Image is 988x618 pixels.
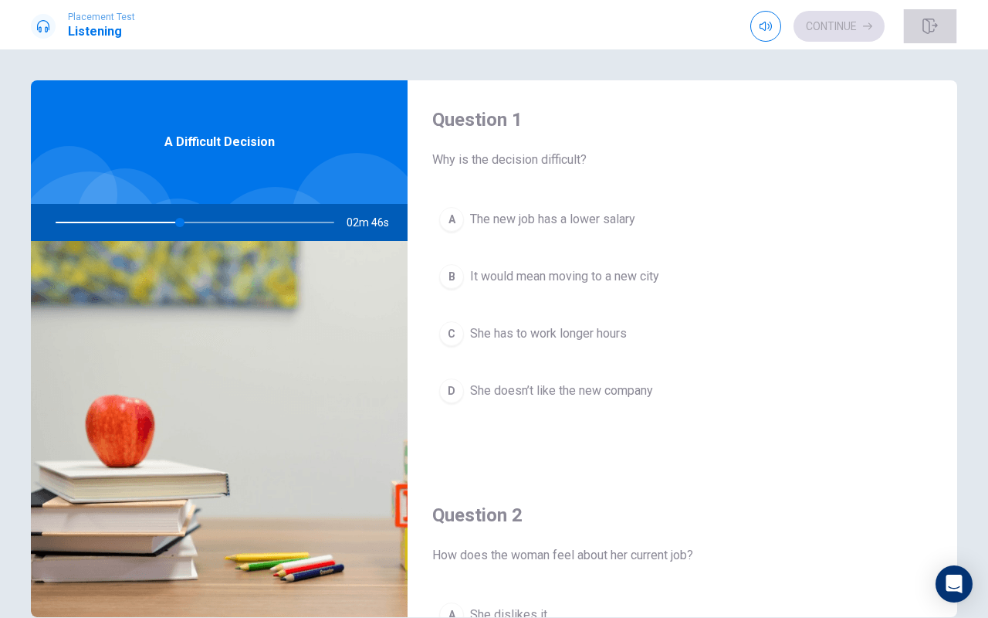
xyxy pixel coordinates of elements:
span: How does the woman feel about her current job? [432,546,932,565]
button: DShe doesn’t like the new company [432,372,932,410]
span: She doesn’t like the new company [470,382,653,400]
div: C [439,321,464,346]
img: A Difficult Decision [31,241,408,617]
h1: Listening [68,22,135,41]
span: It would mean moving to a new city [470,267,659,286]
h4: Question 1 [432,107,932,132]
span: 02m 46s [347,204,401,241]
button: BIt would mean moving to a new city [432,257,932,296]
span: A Difficult Decision [164,133,275,151]
span: The new job has a lower salary [470,210,635,229]
div: Open Intercom Messenger [936,565,973,603]
span: Why is the decision difficult? [432,151,932,169]
span: Placement Test [68,12,135,22]
span: She has to work longer hours [470,324,627,343]
button: AThe new job has a lower salary [432,200,932,239]
h4: Question 2 [432,503,932,528]
div: D [439,379,464,403]
div: A [439,207,464,232]
div: B [439,264,464,289]
button: CShe has to work longer hours [432,314,932,353]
